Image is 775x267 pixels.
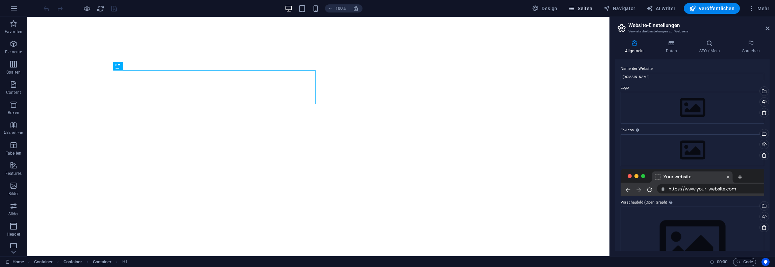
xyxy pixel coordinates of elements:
label: Vorschaubild (Open Graph) [621,198,764,207]
h6: Session-Zeit [710,258,728,266]
span: Mehr [748,5,769,12]
p: Tabellen [6,151,21,156]
div: Design (Strg+Alt+Y) [529,3,560,14]
input: Name... [621,73,764,81]
label: Logo [621,84,764,92]
button: Klicke hier, um den Vorschau-Modus zu verlassen [83,4,91,12]
span: Seiten [568,5,593,12]
p: Elemente [5,49,22,55]
span: Design [532,5,557,12]
span: Klick zum Auswählen. Doppelklick zum Bearbeiten [34,258,53,266]
div: Wähle aus deinen Dateien, Stockfotos oder lade Dateien hoch [621,92,764,124]
p: Slider [8,211,19,217]
h4: Allgemein [615,40,656,54]
p: Spalten [6,70,21,75]
span: Navigator [603,5,635,12]
span: 00 00 [717,258,727,266]
p: Akkordeon [3,130,23,136]
label: Favicon [621,126,764,134]
span: Klick zum Auswählen. Doppelklick zum Bearbeiten [93,258,112,266]
h2: Website-Einstellungen [628,22,770,28]
button: 100% [325,4,349,12]
label: Name der Website [621,65,764,73]
button: Code [733,258,756,266]
span: Veröffentlichen [689,5,734,12]
p: Content [6,90,21,95]
i: Bei Größenänderung Zoomstufe automatisch an das gewählte Gerät anpassen. [353,5,359,11]
span: Klick zum Auswählen. Doppelklick zum Bearbeiten [64,258,82,266]
h4: SEO / Meta [690,40,732,54]
h6: 100% [335,4,346,12]
button: Seiten [566,3,595,14]
h3: Verwalte die Einstellungen zur Webseite [628,28,756,34]
span: Code [736,258,753,266]
i: Seite neu laden [97,5,104,12]
button: Veröffentlichen [684,3,740,14]
p: Header [7,232,20,237]
span: AI Writer [646,5,676,12]
button: reload [96,4,104,12]
p: Features [5,171,22,176]
button: Design [529,3,560,14]
button: Usercentrics [761,258,770,266]
button: Mehr [745,3,772,14]
p: Favoriten [5,29,22,34]
div: Wähle aus deinen Dateien, Stockfotos oder lade Dateien hoch [621,134,764,166]
button: Navigator [601,3,638,14]
span: Klick zum Auswählen. Doppelklick zum Bearbeiten [122,258,128,266]
span: : [722,259,723,264]
button: AI Writer [644,3,678,14]
h4: Daten [656,40,690,54]
p: Boxen [8,110,19,115]
a: Klick, um Auswahl aufzuheben. Doppelklick öffnet Seitenverwaltung [5,258,24,266]
p: Bilder [8,191,19,196]
nav: breadcrumb [34,258,128,266]
h4: Sprachen [732,40,770,54]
